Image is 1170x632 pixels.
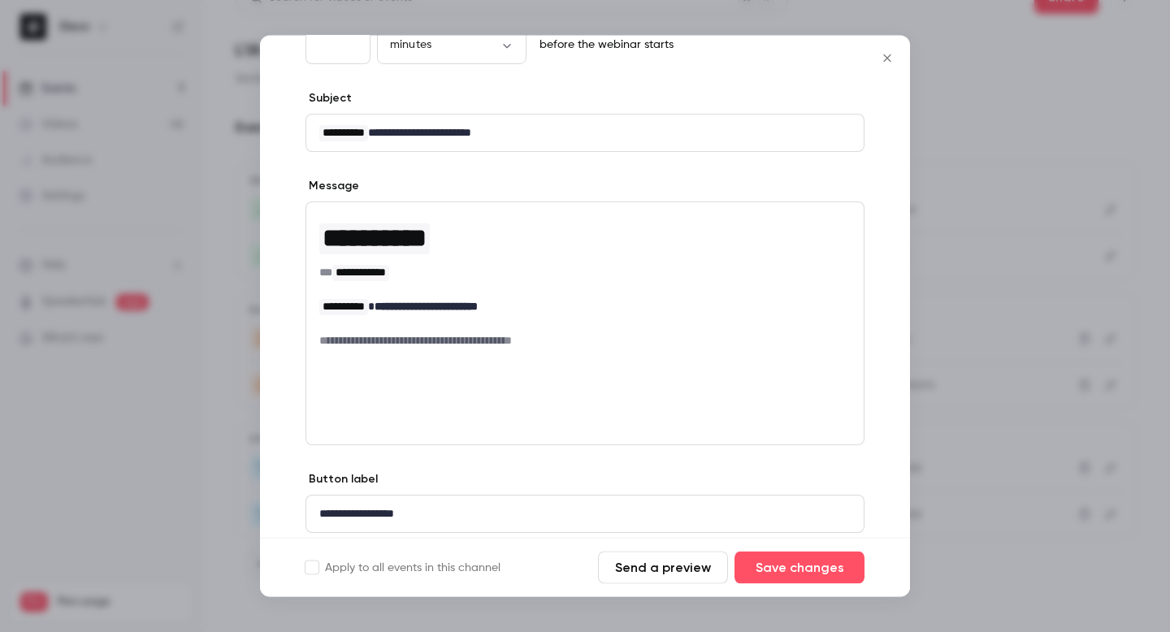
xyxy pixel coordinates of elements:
div: editor [306,496,864,533]
div: editor [306,115,864,152]
label: Apply to all events in this channel [305,560,500,576]
button: Close [871,42,903,75]
button: Save changes [734,552,864,584]
label: Message [305,179,359,195]
p: before the webinar starts [533,37,674,54]
div: editor [306,203,864,359]
div: minutes [377,37,526,53]
button: Send a preview [598,552,728,584]
label: Button label [305,472,378,488]
label: Subject [305,91,352,107]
